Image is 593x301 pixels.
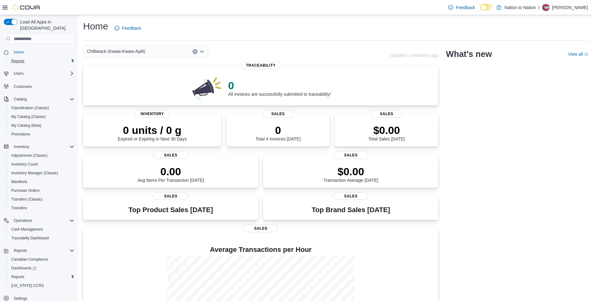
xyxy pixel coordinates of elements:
[9,282,74,289] span: Washington CCRS
[9,178,74,186] span: Manifests
[6,204,77,212] button: Transfers
[538,4,540,11] p: |
[390,53,438,58] p: Updated 1 minute(s) ago
[11,188,40,193] span: Purchase Orders
[11,257,48,262] span: Canadian Compliance
[6,177,77,186] button: Manifests
[446,49,492,59] h2: What's new
[371,110,402,118] span: Sales
[324,165,379,178] p: $0.00
[584,53,588,56] svg: External link
[9,130,74,138] span: Promotions
[9,161,74,168] span: Inventory Count
[1,82,77,91] button: Customers
[9,196,74,203] span: Transfers (Classic)
[1,142,77,151] button: Inventory
[9,264,39,272] a: Dashboards
[6,169,77,177] button: Inventory Manager (Classic)
[9,57,74,65] span: Reports
[11,283,44,288] span: [US_STATE] CCRS
[9,234,74,242] span: Traceabilty Dashboard
[6,130,77,139] button: Promotions
[6,112,77,121] button: My Catalog (Classic)
[6,234,77,242] button: Traceabilty Dashboard
[128,206,213,214] h3: Top Product Sales [DATE]
[456,4,475,11] span: Feedback
[9,113,48,120] a: My Catalog (Classic)
[1,246,77,255] button: Reports
[1,48,77,57] button: Home
[11,171,58,176] span: Inventory Manager (Classic)
[9,169,61,177] a: Inventory Manager (Classic)
[369,124,405,136] p: $0.00
[6,195,77,204] button: Transfers (Classic)
[153,192,188,200] span: Sales
[193,49,198,54] button: Clear input
[14,50,24,55] span: Home
[243,225,278,232] span: Sales
[9,273,74,281] span: Reports
[14,218,32,223] span: Operations
[9,122,44,129] a: My Catalog (Beta)
[241,62,281,69] span: Traceability
[11,48,74,56] span: Home
[228,79,331,92] p: 0
[6,57,77,65] button: Reports
[14,97,27,102] span: Catalog
[9,152,74,159] span: Adjustments (Classic)
[6,264,77,273] a: Dashboards
[11,247,29,254] button: Reports
[6,186,77,195] button: Purchase Orders
[199,49,204,54] button: Open list of options
[9,273,27,281] a: Reports
[122,25,141,31] span: Feedback
[1,216,77,225] button: Operations
[11,153,48,158] span: Adjustments (Classic)
[9,152,50,159] a: Adjustments (Classic)
[11,217,35,224] button: Operations
[255,124,300,136] p: 0
[312,206,390,214] h3: Top Brand Sales [DATE]
[11,247,74,254] span: Reports
[9,130,33,138] a: Promotions
[112,22,143,34] a: Feedback
[9,113,74,120] span: My Catalog (Classic)
[369,124,405,141] div: Total Sales [DATE]
[14,248,27,253] span: Reports
[135,110,170,118] span: Inventory
[9,104,52,112] a: Classification (Classic)
[568,52,588,57] a: View allExternal link
[333,192,368,200] span: Sales
[11,70,26,77] button: Users
[14,296,27,301] span: Settings
[11,105,49,110] span: Classification (Classic)
[14,84,32,89] span: Customers
[11,95,74,103] span: Catalog
[6,281,77,290] button: [US_STATE] CCRS
[11,197,43,202] span: Transfers (Classic)
[9,169,74,177] span: Inventory Manager (Classic)
[18,19,74,31] span: Load All Apps in [GEOGRAPHIC_DATA]
[11,132,30,137] span: Promotions
[118,124,187,141] div: Expired or Expiring in Next 30 Days
[9,204,74,212] span: Transfers
[13,4,41,11] img: Cova
[9,204,29,212] a: Transfers
[11,236,49,241] span: Traceabilty Dashboard
[14,144,29,149] span: Inventory
[263,110,294,118] span: Sales
[11,274,24,279] span: Reports
[14,71,23,76] span: Users
[1,69,77,78] button: Users
[9,264,74,272] span: Dashboards
[9,187,74,194] span: Purchase Orders
[9,104,74,112] span: Classification (Classic)
[9,226,45,233] a: Cash Management
[9,161,40,168] a: Inventory Count
[9,178,30,186] a: Manifests
[255,124,300,141] div: Total # Invoices [DATE]
[480,4,493,11] input: Dark Mode
[228,79,331,97] div: All invoices are successfully submitted to traceability!
[153,151,188,159] span: Sales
